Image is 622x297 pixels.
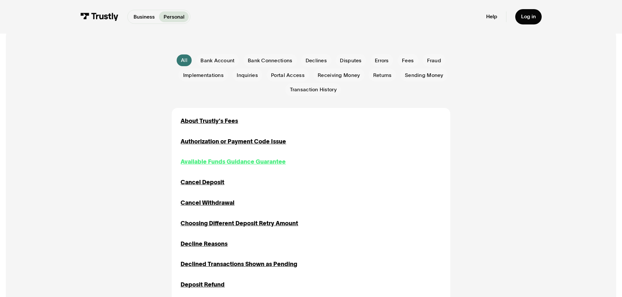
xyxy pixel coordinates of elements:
span: Bank Connections [248,57,292,64]
a: All [177,54,192,66]
a: Business [129,11,159,22]
img: Trustly Logo [80,13,119,21]
a: Cancel Withdrawal [181,199,234,207]
a: Cancel Deposit [181,178,224,187]
a: Available Funds Guidance Guarantee [181,157,286,166]
p: Personal [164,13,184,21]
span: Bank Account [200,57,234,64]
span: Errors [375,57,389,64]
span: Returns [373,72,392,79]
a: Deposit Refund [181,280,225,289]
div: Log in [521,13,536,20]
span: Fees [402,57,414,64]
span: Fraud [427,57,441,64]
div: All [181,57,187,64]
a: Log in [515,9,542,24]
span: Sending Money [405,72,443,79]
span: Disputes [340,57,361,64]
a: Choosing Different Deposit Retry Amount [181,219,298,228]
a: About Trustly's Fees [181,117,238,126]
a: Personal [159,11,189,22]
p: Business [134,13,155,21]
span: Implementations [183,72,224,79]
span: Portal Access [271,72,305,79]
span: Receiving Money [318,72,360,79]
a: Authorization or Payment Code Issue [181,137,286,146]
a: Help [486,13,497,20]
span: Inquiries [237,72,258,79]
a: Decline Reasons [181,240,228,248]
form: Email Form [172,54,450,96]
span: Transaction History [290,86,337,93]
span: Declines [306,57,327,64]
a: Declined Transactions Shown as Pending [181,260,297,269]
